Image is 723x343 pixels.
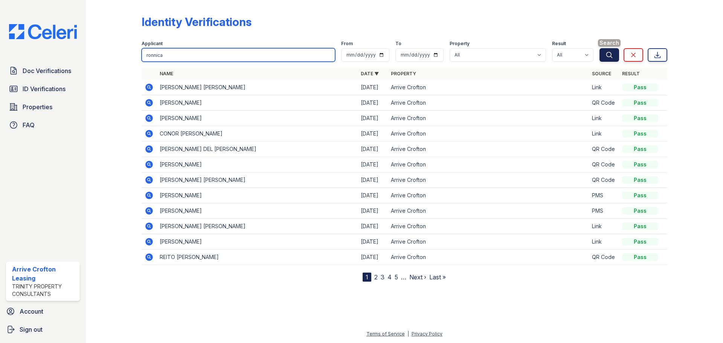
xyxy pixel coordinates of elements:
[358,234,388,250] td: [DATE]
[20,307,43,316] span: Account
[388,250,589,265] td: Arrive Crofton
[409,273,426,281] a: Next ›
[157,219,358,234] td: [PERSON_NAME] [PERSON_NAME]
[622,223,658,230] div: Pass
[589,95,619,111] td: QR Code
[388,234,589,250] td: Arrive Crofton
[552,41,566,47] label: Result
[358,188,388,203] td: [DATE]
[157,142,358,157] td: [PERSON_NAME] DEL [PERSON_NAME]
[157,111,358,126] td: [PERSON_NAME]
[388,111,589,126] td: Arrive Crofton
[6,81,80,96] a: ID Verifications
[142,48,335,62] input: Search by name or phone number
[157,126,358,142] td: CONOR [PERSON_NAME]
[388,157,589,172] td: Arrive Crofton
[622,99,658,107] div: Pass
[363,273,371,282] div: 1
[23,84,66,93] span: ID Verifications
[6,63,80,78] a: Doc Verifications
[12,283,77,298] div: Trinity Property Consultants
[589,234,619,250] td: Link
[598,39,621,47] span: Search
[622,207,658,215] div: Pass
[589,203,619,219] td: PMS
[358,172,388,188] td: [DATE]
[622,114,658,122] div: Pass
[622,71,640,76] a: Result
[23,66,71,75] span: Doc Verifications
[407,331,409,337] div: |
[622,253,658,261] div: Pass
[450,41,470,47] label: Property
[157,234,358,250] td: [PERSON_NAME]
[622,84,658,91] div: Pass
[3,304,83,319] a: Account
[358,142,388,157] td: [DATE]
[589,250,619,265] td: QR Code
[358,80,388,95] td: [DATE]
[395,273,398,281] a: 5
[12,265,77,283] div: Arrive Crofton Leasing
[358,95,388,111] td: [DATE]
[358,219,388,234] td: [DATE]
[366,331,405,337] a: Terms of Service
[589,142,619,157] td: QR Code
[381,273,384,281] a: 3
[20,325,43,334] span: Sign out
[622,238,658,245] div: Pass
[391,71,416,76] a: Property
[157,95,358,111] td: [PERSON_NAME]
[23,120,35,130] span: FAQ
[395,41,401,47] label: To
[388,142,589,157] td: Arrive Crofton
[589,157,619,172] td: QR Code
[142,41,163,47] label: Applicant
[622,161,658,168] div: Pass
[592,71,611,76] a: Source
[157,80,358,95] td: [PERSON_NAME] [PERSON_NAME]
[589,219,619,234] td: Link
[622,192,658,199] div: Pass
[6,99,80,114] a: Properties
[358,111,388,126] td: [DATE]
[160,71,173,76] a: Name
[157,250,358,265] td: REITO [PERSON_NAME]
[388,80,589,95] td: Arrive Crofton
[358,157,388,172] td: [DATE]
[23,102,52,111] span: Properties
[388,203,589,219] td: Arrive Crofton
[341,41,353,47] label: From
[388,219,589,234] td: Arrive Crofton
[388,188,589,203] td: Arrive Crofton
[388,172,589,188] td: Arrive Crofton
[589,188,619,203] td: PMS
[157,157,358,172] td: [PERSON_NAME]
[142,15,252,29] div: Identity Verifications
[388,95,589,111] td: Arrive Crofton
[358,126,388,142] td: [DATE]
[157,188,358,203] td: [PERSON_NAME]
[358,250,388,265] td: [DATE]
[622,130,658,137] div: Pass
[361,71,379,76] a: Date ▼
[599,48,619,62] button: Search
[589,172,619,188] td: QR Code
[429,273,446,281] a: Last »
[401,273,406,282] span: …
[358,203,388,219] td: [DATE]
[387,273,392,281] a: 4
[3,322,83,337] a: Sign out
[3,24,83,39] img: CE_Logo_Blue-a8612792a0a2168367f1c8372b55b34899dd931a85d93a1a3d3e32e68fde9ad4.png
[412,331,442,337] a: Privacy Policy
[157,172,358,188] td: [PERSON_NAME] [PERSON_NAME]
[589,126,619,142] td: Link
[388,126,589,142] td: Arrive Crofton
[157,203,358,219] td: [PERSON_NAME]
[622,145,658,153] div: Pass
[6,117,80,133] a: FAQ
[589,80,619,95] td: Link
[589,111,619,126] td: Link
[374,273,378,281] a: 2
